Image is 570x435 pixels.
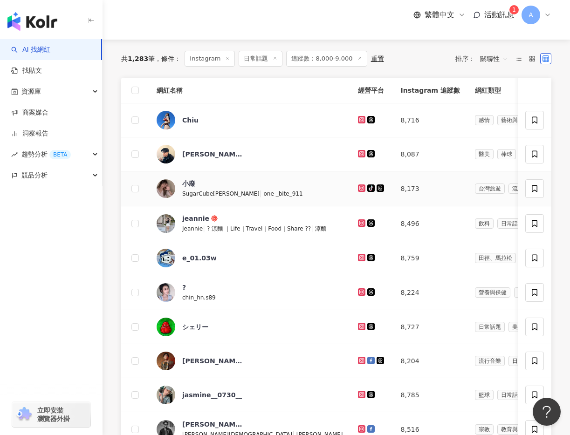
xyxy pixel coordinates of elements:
th: 經營平台 [350,78,393,103]
a: KOL AvatarChiu [157,111,343,129]
div: 小廢 [182,179,195,188]
span: 關聯性 [480,51,508,66]
span: 趨勢分析 [21,144,71,165]
div: 排序： [455,51,513,66]
span: Jeannie [182,225,203,232]
td: 8,759 [393,241,467,275]
span: 棒球 [497,149,516,159]
div: [PERSON_NAME] [PERSON_NAME] [182,356,243,366]
img: KOL Avatar [157,249,175,267]
div: BETA [49,150,71,159]
div: ? [182,283,186,292]
img: chrome extension [15,407,33,422]
span: 教育與學習 [497,424,533,435]
span: Instagram [185,51,235,67]
span: 籃球 [475,390,494,400]
span: rise [11,151,18,158]
a: KOL AvatarjeannieJeannie|? 涼麵 ｜Life｜Travel｜Food｜Share ??|涼麵 [157,214,343,233]
span: SugarCube[PERSON_NAME] [182,190,260,197]
a: chrome extension立即安裝 瀏覽器外掛 [12,402,90,427]
a: KOL Avatar[PERSON_NAME] [157,145,343,163]
span: ? 涼麵 ｜Life｜Travel｜Food｜Share ?? [207,225,311,232]
span: 日常話題 [508,356,538,366]
span: 流行音樂 [508,184,538,194]
div: e_01.03w [182,253,217,263]
img: KOL Avatar [157,111,175,129]
span: 美食 [508,322,527,332]
span: chin_hn.s89 [182,294,216,301]
div: jeannie [182,214,209,223]
a: 找貼文 [11,66,42,75]
div: シェリー [182,322,208,332]
span: 日常話題 [239,51,282,67]
td: 8,204 [393,344,467,378]
span: A [529,10,533,20]
span: | [311,224,315,232]
span: one _bite_911 [264,190,303,197]
div: [PERSON_NAME][DEMOGRAPHIC_DATA] [PERSON_NAME] [182,420,243,429]
span: 藝術與娛樂 [497,115,533,125]
td: 8,087 [393,137,467,171]
td: 8,716 [393,103,467,137]
span: 繁體中文 [425,10,454,20]
img: KOL Avatar [157,352,175,370]
td: 8,224 [393,275,467,310]
a: 洞察報告 [11,129,48,138]
sup: 1 [509,5,519,14]
th: Instagram 追蹤數 [393,78,467,103]
span: 飲料 [475,218,494,229]
span: 追蹤數：8,000-9,000 [286,51,367,67]
a: KOL Avatar小廢SugarCube[PERSON_NAME]|one _bite_911 [157,179,343,198]
a: KOL Avatar?chin_hn.s89 [157,283,343,302]
span: 醫美 [475,149,494,159]
div: Chiu [182,116,199,125]
span: 台灣旅遊 [475,184,505,194]
img: KOL Avatar [157,386,175,404]
div: 重置 [371,55,384,62]
span: | [203,224,207,232]
img: KOL Avatar [157,283,175,302]
td: 8,496 [393,206,467,241]
img: KOL Avatar [157,179,175,198]
th: 網紅名稱 [149,78,350,103]
a: KOL Avatarjasmine__0730__ [157,386,343,404]
span: 宗教 [475,424,494,435]
div: 共 筆 [121,55,155,62]
span: 營養與保健 [475,287,510,298]
a: 商案媒合 [11,108,48,117]
a: KOL Avatar[PERSON_NAME] [PERSON_NAME] [157,352,343,370]
img: KOL Avatar [157,318,175,336]
div: jasmine__0730__ [182,390,242,400]
span: 競品分析 [21,165,48,186]
iframe: Help Scout Beacon - Open [533,398,561,426]
span: 日常話題 [475,322,505,332]
img: logo [7,12,57,31]
div: [PERSON_NAME] [182,150,243,159]
span: 涼麵 [315,225,326,232]
span: 日常話題 [497,218,527,229]
span: 活動訊息 [484,10,514,19]
span: 立即安裝 瀏覽器外掛 [37,406,70,423]
span: 感情 [475,115,494,125]
td: 8,785 [393,378,467,412]
img: KOL Avatar [157,145,175,163]
img: KOL Avatar [157,214,175,233]
span: 資源庫 [21,81,41,102]
span: 條件 ： [155,55,181,62]
td: 8,173 [393,171,467,206]
a: searchAI 找網紅 [11,45,50,54]
a: KOL Avatare_01.03w [157,249,343,267]
td: 8,727 [393,310,467,344]
span: 1 [512,7,516,13]
span: 1,283 [128,55,148,62]
a: KOL Avatarシェリー [157,318,343,336]
span: 日常話題 [497,390,527,400]
span: 流行音樂 [475,356,505,366]
span: | [260,190,264,197]
span: 台灣旅遊 [514,287,544,298]
span: 田徑、馬拉松 [475,253,516,263]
